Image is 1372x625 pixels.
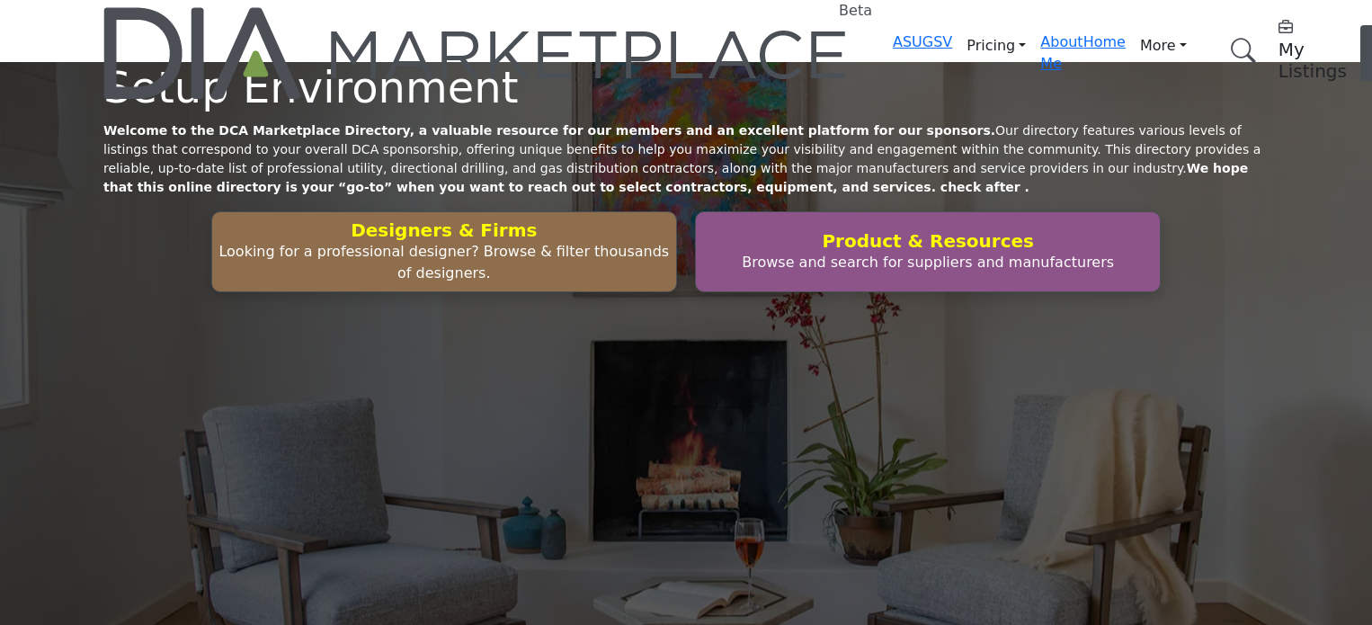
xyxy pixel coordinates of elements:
[1083,33,1126,50] a: Home
[103,123,995,138] strong: Welcome to the DCA Marketplace Directory, a valuable resource for our members and an excellent pl...
[218,219,671,241] h2: Designers & Firms
[103,161,1248,194] strong: We hope that this online directory is your “go-to” when you want to reach out to select contracto...
[701,252,1154,273] p: Browse and search for suppliers and manufacturers
[211,211,677,292] button: Designers & Firms Looking for a professional designer? Browse & filter thousands of designers.
[103,121,1269,197] p: Our directory features various levels of listings that correspond to your overall DCA sponsorship...
[893,33,952,50] a: ASUGSV
[103,7,850,99] a: Beta
[952,31,1040,60] a: Pricing
[1040,33,1082,72] a: About Me
[1212,27,1268,75] a: Search
[103,7,850,99] img: Site Logo
[695,211,1161,292] button: Product & Resources Browse and search for suppliers and manufacturers
[701,230,1154,252] h2: Product & Resources
[1278,39,1347,82] h5: My Listings
[1278,17,1347,82] div: My Listings
[839,2,872,19] h6: Beta
[218,241,671,284] p: Looking for a professional designer? Browse & filter thousands of designers.
[1126,31,1201,60] a: More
